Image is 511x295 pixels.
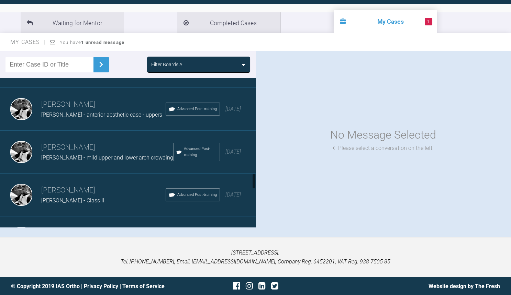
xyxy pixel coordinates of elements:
[10,98,32,120] img: David Birkin
[41,185,166,196] h3: [PERSON_NAME]
[41,99,166,110] h3: [PERSON_NAME]
[10,39,46,45] span: My Cases
[425,18,432,25] span: 1
[11,282,174,291] div: © Copyright 2019 IAS Ortho | |
[225,191,241,198] span: [DATE]
[10,184,32,206] img: David Birkin
[60,40,125,45] span: You have
[429,283,500,290] a: Website design by The Fresh
[11,248,500,266] p: [STREET_ADDRESS]. Tel: [PHONE_NUMBER], Email: [EMAIL_ADDRESS][DOMAIN_NAME], Company Reg: 6452201,...
[41,197,104,204] span: [PERSON_NAME] - Class II
[21,12,124,33] li: Waiting for Mentor
[5,57,93,72] input: Enter Case ID or Title
[334,10,437,33] li: My Cases
[84,283,118,290] a: Privacy Policy
[225,149,241,155] span: [DATE]
[177,192,217,198] span: Advanced Post-training
[151,61,185,68] div: Filter Boards: All
[96,59,107,70] img: chevronRight.28bd32b0.svg
[122,283,165,290] a: Terms of Service
[330,126,436,144] div: No Message Selected
[333,144,434,153] div: Please select a conversation on the left.
[225,106,241,112] span: [DATE]
[41,154,173,161] span: [PERSON_NAME] - mild upper and lower arch crowding
[184,146,217,158] span: Advanced Post-training
[81,40,124,45] strong: 1 unread message
[41,142,173,153] h3: [PERSON_NAME]
[10,141,32,163] img: David Birkin
[177,12,280,33] li: Completed Cases
[41,111,162,118] span: [PERSON_NAME] - anterior aesthetic case - uppers
[177,106,217,112] span: Advanced Post-training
